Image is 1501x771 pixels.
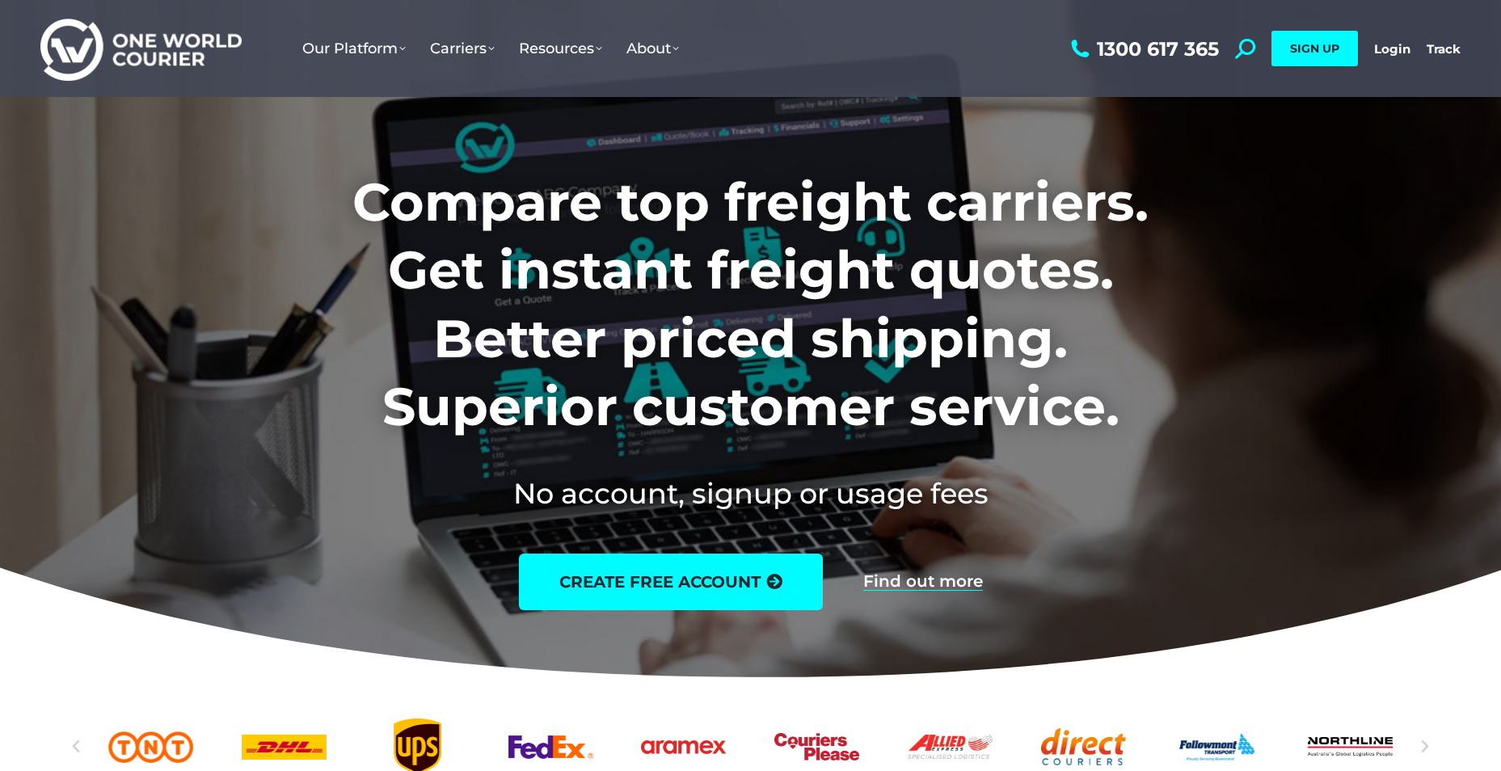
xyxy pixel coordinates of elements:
a: Login [1374,41,1410,57]
span: Carriers [430,40,495,57]
img: One World Courier [40,16,242,82]
span: About [626,40,679,57]
a: 1300 617 365 [1067,39,1219,59]
span: Our Platform [302,40,406,57]
a: Resources [507,23,614,74]
a: Find out more [863,573,983,591]
a: Carriers [418,23,507,74]
span: Resources [519,40,602,57]
a: create free account [519,554,823,610]
a: About [614,23,691,74]
h1: Compare top freight carriers. Get instant freight quotes. Better priced shipping. Superior custom... [246,168,1255,441]
a: Track [1427,41,1461,57]
h2: No account, signup or usage fees [246,474,1255,513]
a: SIGN UP [1271,31,1358,66]
a: Our Platform [290,23,418,74]
span: SIGN UP [1290,41,1339,56]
